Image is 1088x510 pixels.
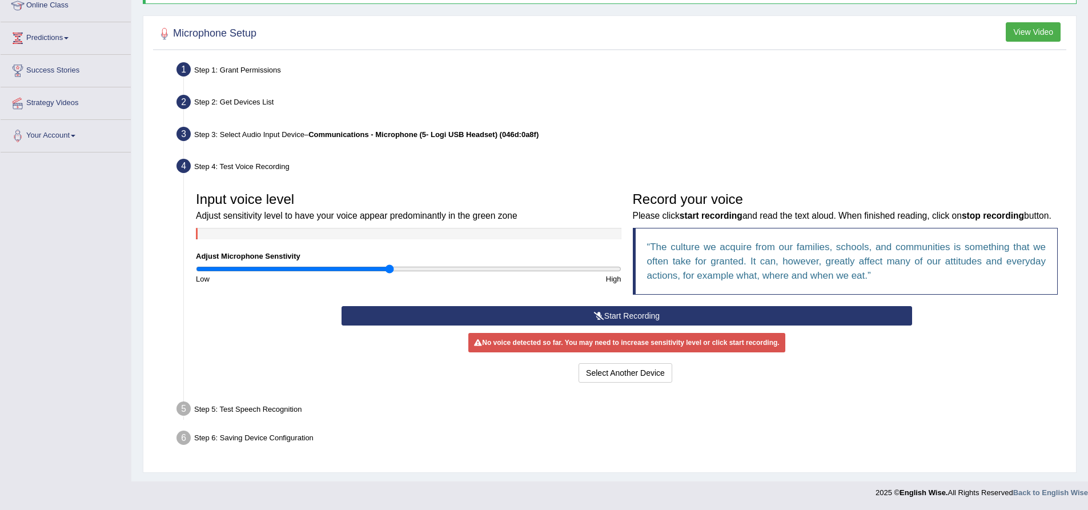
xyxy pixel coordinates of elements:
label: Adjust Microphone Senstivity [196,251,300,262]
button: View Video [1006,22,1061,42]
div: Step 3: Select Audio Input Device [171,123,1071,148]
span: – [304,130,539,139]
button: Start Recording [342,306,912,326]
a: Your Account [1,120,131,148]
div: Step 2: Get Devices List [171,91,1071,117]
div: Step 1: Grant Permissions [171,59,1071,84]
b: stop recording [962,211,1024,220]
a: Back to English Wise [1013,488,1088,497]
div: Step 5: Test Speech Recognition [171,398,1071,423]
h2: Microphone Setup [156,25,256,42]
small: Please click and read the text aloud. When finished reading, click on button. [633,211,1051,220]
h3: Input voice level [196,192,621,222]
small: Adjust sensitivity level to have your voice appear predominantly in the green zone [196,211,517,220]
div: High [408,274,627,284]
q: The culture we acquire from our families, schools, and communities is something that we often tak... [647,242,1046,281]
div: Step 4: Test Voice Recording [171,155,1071,180]
b: start recording [680,211,742,220]
div: Low [190,274,408,284]
b: Communications - Microphone (5- Logi USB Headset) (046d:0a8f) [308,130,539,139]
div: 2025 © All Rights Reserved [876,481,1088,498]
h3: Record your voice [633,192,1058,222]
div: No voice detected so far. You may need to increase sensitivity level or click start recording. [468,333,785,352]
div: Step 6: Saving Device Configuration [171,427,1071,452]
a: Success Stories [1,55,131,83]
strong: English Wise. [900,488,948,497]
button: Select Another Device [579,363,672,383]
a: Strategy Videos [1,87,131,116]
a: Predictions [1,22,131,51]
